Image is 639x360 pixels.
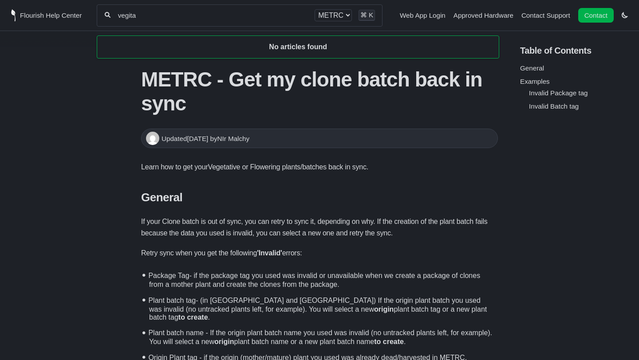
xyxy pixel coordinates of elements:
[20,12,82,19] span: Flourish Help Center
[578,8,614,23] a: Contact
[257,249,282,257] strong: 'Invalid'
[529,89,588,97] a: Invalid Package tag
[148,272,189,279] a: Package Tag
[400,12,446,19] a: Web App Login navigation item
[11,9,16,21] img: Flourish Help Center Logo
[520,46,632,56] h5: Table of Contents
[520,78,550,85] a: Examples
[162,135,210,142] span: Updated
[269,43,327,51] span: No articles found
[141,67,498,115] h1: METRC - Get my clone batch back in sync
[146,323,498,348] li: Plant batch name - If the origin plant batch name you used was invalid (no untracked plants left,...
[178,313,208,321] strong: to create
[11,9,82,21] a: Flourish Help Center
[148,297,196,304] a: Plant batch tag
[369,11,373,19] kbd: K
[374,305,394,313] strong: origin
[210,135,249,142] span: by
[374,338,404,345] strong: to create
[117,11,308,20] input: Help Me With...
[521,12,570,19] a: Contact Support navigation item
[520,31,632,325] section: Table of Contents
[360,11,367,19] kbd: ⌘
[97,43,499,51] div: Search hit
[576,9,616,22] li: Contact desktop
[141,191,498,204] h3: General
[146,266,498,291] li: - if the package tag you used was invalid or unavailable when we create a package of clones from ...
[214,338,234,345] strong: origin
[141,216,498,239] p: If your Clone batch is out of sync, you can retry to sync it, depending on why. If the creation o...
[146,132,159,145] img: NIr Malchy
[187,135,208,142] time: [DATE]
[217,135,250,142] span: NIr Malchy
[208,163,367,171] a: Vegetative or Flowering plants/batches back in sync
[97,35,499,59] section: Search results
[146,291,498,324] li: - (in [GEOGRAPHIC_DATA] and [GEOGRAPHIC_DATA]) If the origin plant batch you used was invalid (no...
[454,12,513,19] a: Approved Hardware navigation item
[529,102,579,110] a: Invalid Batch tag
[622,11,628,19] a: Switch dark mode setting
[141,161,498,173] p: Learn how to get your .
[520,64,544,72] a: General
[141,247,498,259] p: Retry sync when you get the following errors:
